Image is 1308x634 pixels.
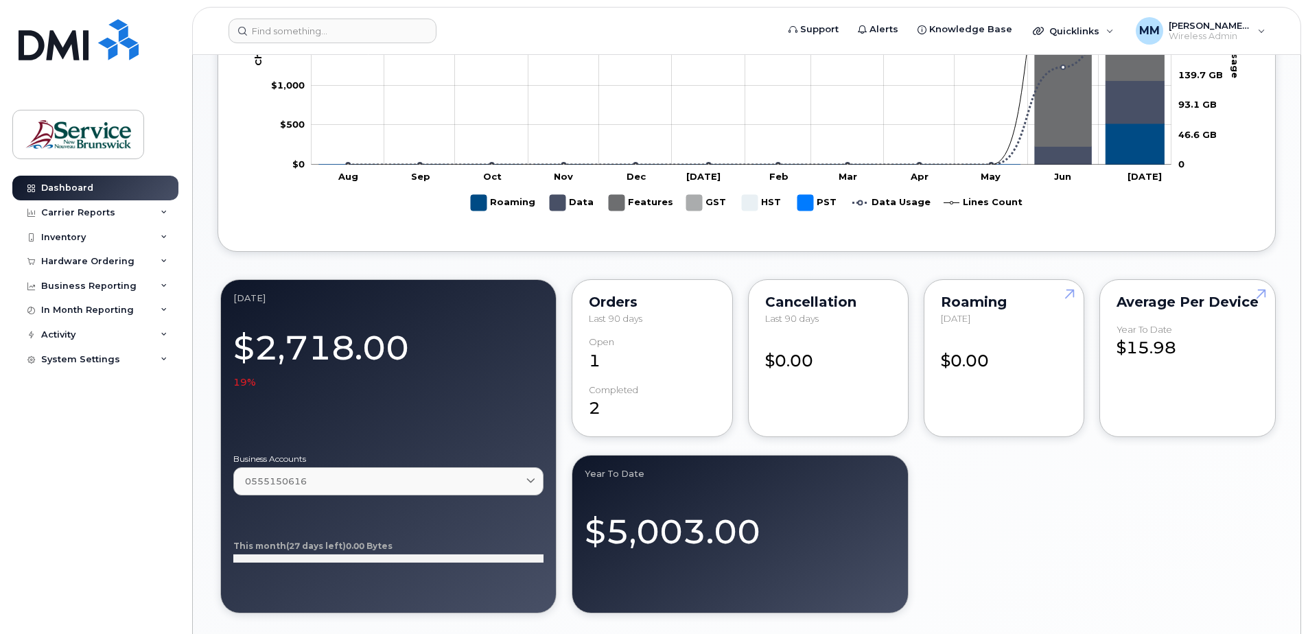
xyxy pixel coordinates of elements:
[589,337,715,373] div: 1
[765,313,819,324] span: Last 90 days
[280,119,305,130] tspan: $500
[271,80,305,91] g: $0
[797,189,839,216] g: PST
[233,292,544,303] div: July 2025
[1049,25,1099,36] span: Quicklinks
[839,171,857,182] tspan: Mar
[1128,171,1162,182] tspan: [DATE]
[292,158,305,169] tspan: $0
[589,337,614,347] div: Open
[483,171,502,182] tspan: Oct
[589,313,642,324] span: Last 90 days
[319,80,1165,165] g: Data
[765,296,891,307] div: Cancellation
[765,337,891,373] div: $0.00
[229,19,436,43] input: Find something...
[941,313,970,324] span: [DATE]
[589,385,638,395] div: completed
[981,171,1001,182] tspan: May
[779,16,848,43] a: Support
[941,296,1067,307] div: Roaming
[1054,171,1071,182] tspan: Jun
[848,16,908,43] a: Alerts
[550,189,595,216] g: Data
[929,23,1012,36] span: Knowledge Base
[686,171,721,182] tspan: [DATE]
[233,320,544,389] div: $2,718.00
[908,16,1022,43] a: Knowledge Base
[233,541,286,551] tspan: This month
[769,171,789,182] tspan: Feb
[585,496,895,556] div: $5,003.00
[1139,23,1160,39] span: MM
[589,385,715,421] div: 2
[852,189,931,216] g: Data Usage
[585,468,895,479] div: Year to Date
[233,375,256,389] span: 19%
[1178,99,1217,110] tspan: 93.1 GB
[471,189,1023,216] g: Legend
[1117,296,1259,307] div: Average per Device
[346,541,393,551] tspan: 0.00 Bytes
[1178,158,1184,169] tspan: 0
[941,337,1067,373] div: $0.00
[686,189,728,216] g: GST
[944,189,1023,216] g: Lines Count
[271,80,305,91] tspan: $1,000
[280,119,305,130] g: $0
[869,23,898,36] span: Alerts
[338,171,358,182] tspan: Aug
[411,171,430,182] tspan: Sep
[742,189,784,216] g: HST
[609,189,673,216] g: Features
[253,24,264,66] tspan: Charges
[1126,17,1275,45] div: McEachern, Melissa (ASD-E)
[1117,325,1172,335] div: Year to Date
[471,189,536,216] g: Roaming
[1169,20,1251,31] span: [PERSON_NAME] (ASD-E)
[286,541,346,551] tspan: (27 days left)
[245,475,307,488] span: 0555150616
[627,171,646,182] tspan: Dec
[233,455,544,463] label: Business Accounts
[319,124,1165,165] g: Roaming
[1023,17,1123,45] div: Quicklinks
[910,171,929,182] tspan: Apr
[589,296,715,307] div: Orders
[233,467,544,495] a: 0555150616
[554,171,573,182] tspan: Nov
[1169,31,1251,42] span: Wireless Admin
[1117,325,1259,360] div: $15.98
[1178,69,1223,80] tspan: 139.7 GB
[1178,128,1217,139] tspan: 46.6 GB
[800,23,839,36] span: Support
